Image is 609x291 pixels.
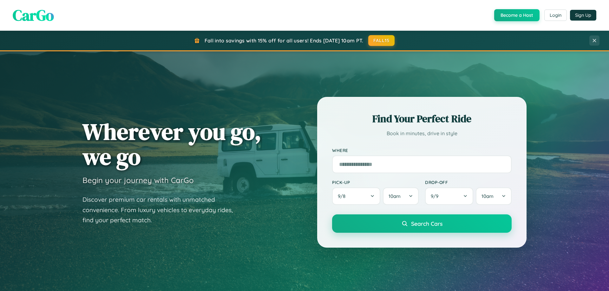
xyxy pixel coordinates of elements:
[383,187,419,205] button: 10am
[332,129,512,138] p: Book in minutes, drive in style
[13,5,54,26] span: CarGo
[570,10,596,21] button: Sign Up
[494,9,540,21] button: Become a Host
[82,119,261,169] h1: Wherever you go, we go
[481,193,494,199] span: 10am
[411,220,442,227] span: Search Cars
[332,214,512,233] button: Search Cars
[368,35,395,46] button: FALL15
[389,193,401,199] span: 10am
[205,37,363,44] span: Fall into savings with 15% off for all users! Ends [DATE] 10am PT.
[425,187,473,205] button: 9/9
[332,187,380,205] button: 9/8
[82,194,241,225] p: Discover premium car rentals with unmatched convenience. From luxury vehicles to everyday rides, ...
[544,9,567,21] button: Login
[332,148,512,153] label: Where
[338,193,349,199] span: 9 / 8
[476,187,512,205] button: 10am
[425,180,512,185] label: Drop-off
[332,180,419,185] label: Pick-up
[82,175,194,185] h3: Begin your journey with CarGo
[332,112,512,126] h2: Find Your Perfect Ride
[431,193,442,199] span: 9 / 9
